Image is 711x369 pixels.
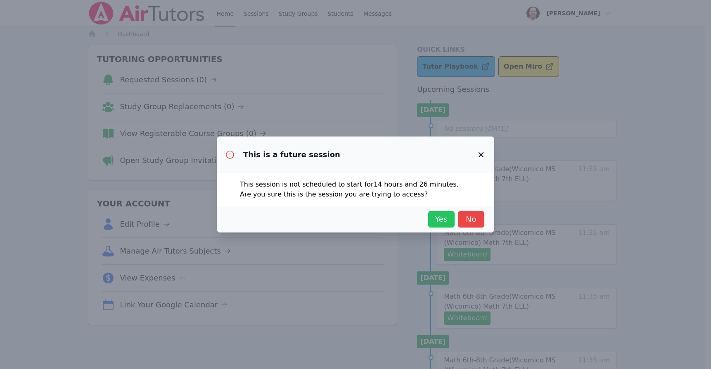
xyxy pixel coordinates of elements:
[462,213,480,225] span: No
[240,180,471,199] p: This session is not scheduled to start for 14 hours and 26 minutes . Are you sure this is the ses...
[243,150,340,160] h3: This is a future session
[432,213,450,225] span: Yes
[458,211,484,228] button: No
[428,211,455,228] button: Yes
